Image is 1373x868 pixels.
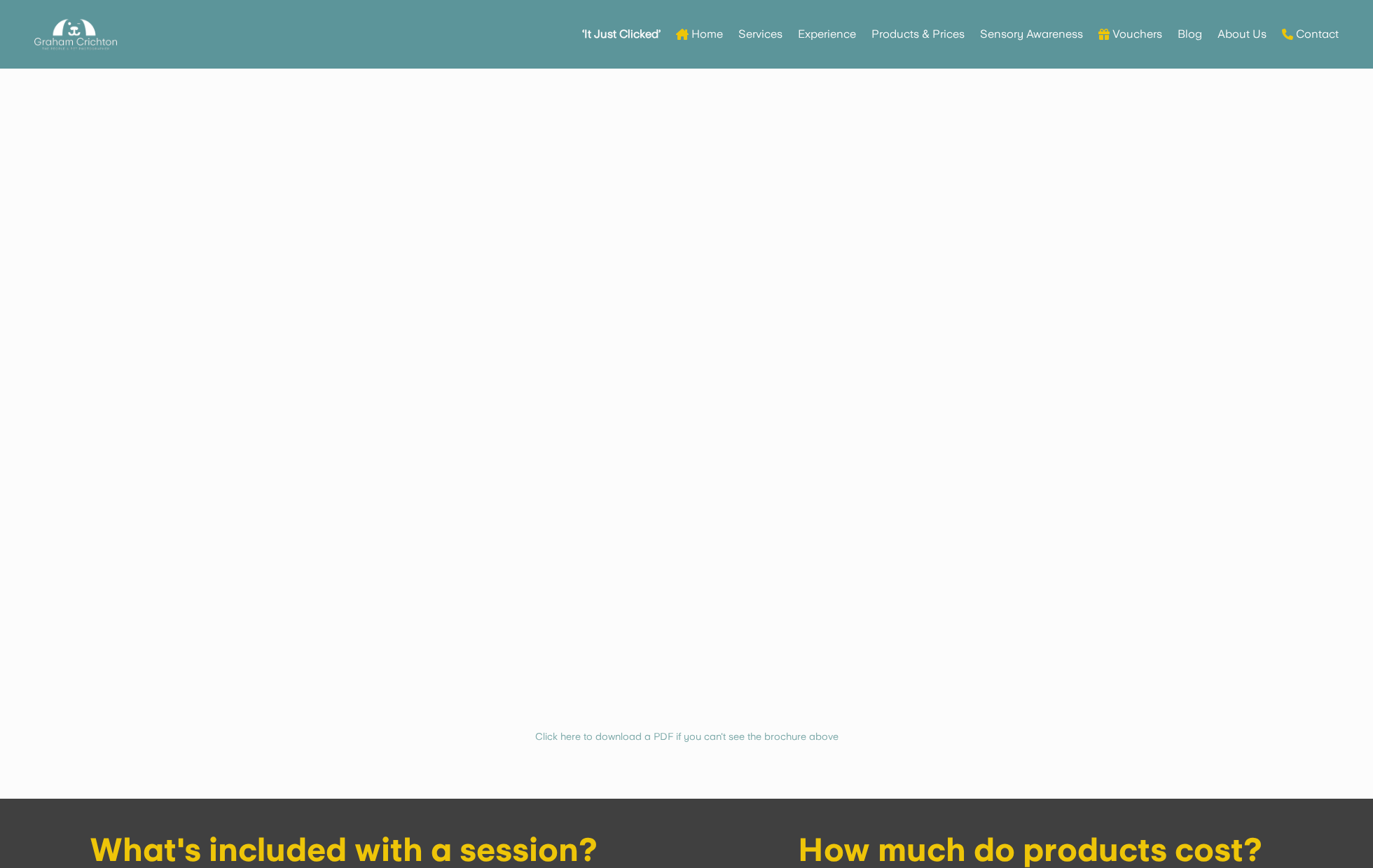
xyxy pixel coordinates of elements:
[676,7,723,62] a: Home
[582,29,661,39] strong: ‘It Just Clicked’
[1098,7,1162,62] a: Vouchers
[738,7,782,62] a: Services
[1178,7,1202,62] a: Blog
[1217,7,1267,62] a: About Us
[582,7,661,62] a: ‘It Just Clicked’
[535,731,839,742] a: Click here to download a PDF if you can't see the brochure above
[165,122,1208,695] iframe: View
[871,7,965,62] a: Products & Prices
[34,15,117,54] img: Graham Crichton Photography Logo
[1282,7,1339,62] a: Contact
[980,7,1083,62] a: Sensory Awareness
[798,7,856,62] a: Experience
